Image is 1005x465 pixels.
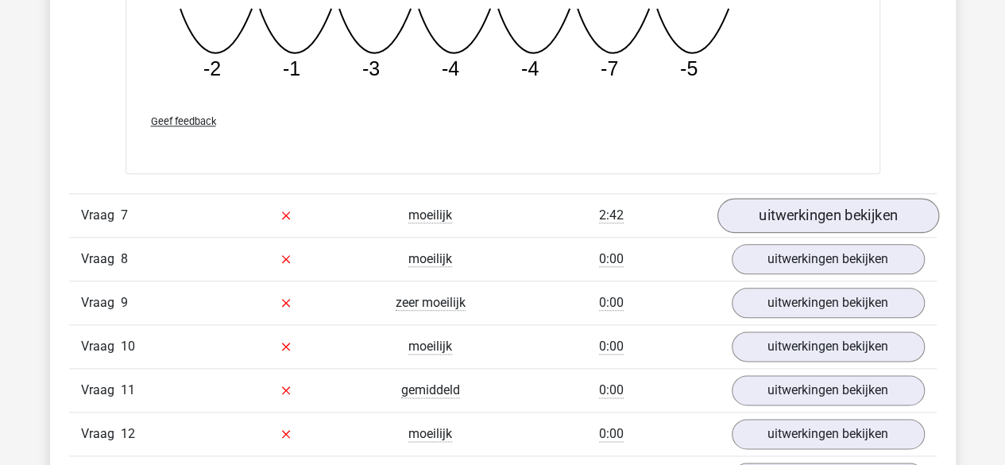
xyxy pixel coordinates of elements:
a: uitwerkingen bekijken [732,419,925,449]
span: moeilijk [408,426,452,442]
span: Vraag [81,293,121,312]
span: Vraag [81,206,121,225]
span: 0:00 [599,426,624,442]
tspan: -3 [361,57,379,79]
a: uitwerkingen bekijken [732,288,925,318]
span: 8 [121,251,128,266]
tspan: -2 [203,57,220,79]
span: Geef feedback [151,115,216,127]
tspan: -5 [679,57,697,79]
span: moeilijk [408,207,452,223]
span: zeer moeilijk [396,295,466,311]
span: gemiddeld [401,382,460,398]
span: Vraag [81,337,121,356]
span: Vraag [81,381,121,400]
span: moeilijk [408,251,452,267]
span: moeilijk [408,339,452,355]
span: 11 [121,382,135,397]
tspan: -4 [520,57,538,79]
a: uitwerkingen bekijken [732,375,925,405]
span: Vraag [81,424,121,444]
span: 9 [121,295,128,310]
span: Vraag [81,250,121,269]
tspan: -4 [441,57,458,79]
span: 0:00 [599,251,624,267]
span: 7 [121,207,128,223]
span: 0:00 [599,382,624,398]
tspan: -7 [600,57,617,79]
span: 10 [121,339,135,354]
span: 12 [121,426,135,441]
span: 0:00 [599,339,624,355]
span: 2:42 [599,207,624,223]
tspan: -1 [282,57,300,79]
a: uitwerkingen bekijken [732,331,925,362]
span: 0:00 [599,295,624,311]
a: uitwerkingen bekijken [717,198,938,233]
a: uitwerkingen bekijken [732,244,925,274]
